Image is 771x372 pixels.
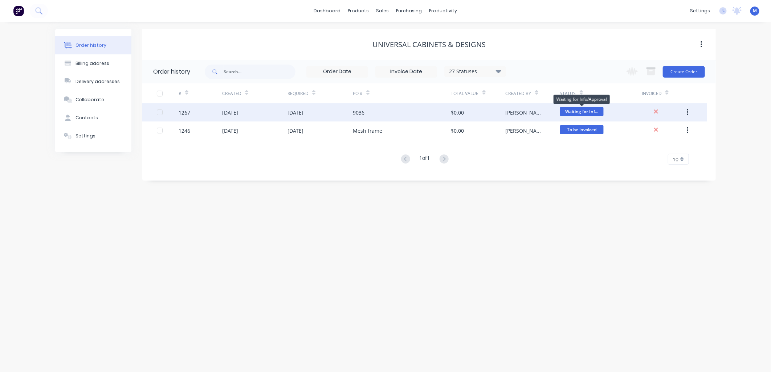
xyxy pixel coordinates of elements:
[76,133,95,139] div: Settings
[372,40,486,49] div: Universal Cabinets & Designs
[451,83,506,103] div: Total Value
[506,90,531,97] div: Created By
[222,109,238,116] div: [DATE]
[506,127,546,135] div: [PERSON_NAME]
[373,5,393,16] div: sales
[55,91,131,109] button: Collaborate
[13,5,24,16] img: Factory
[307,66,368,77] input: Order Date
[55,127,131,145] button: Settings
[451,109,464,116] div: $0.00
[76,60,109,67] div: Billing address
[287,83,353,103] div: Required
[560,83,642,103] div: Status
[55,109,131,127] button: Contacts
[445,67,506,75] div: 27 Statuses
[376,66,437,77] input: Invoice Date
[560,125,604,134] span: To be invoiced
[686,5,714,16] div: settings
[353,127,382,135] div: Mesh frame
[287,127,303,135] div: [DATE]
[179,83,222,103] div: #
[76,96,104,103] div: Collaborate
[451,90,479,97] div: Total Value
[506,109,546,116] div: [PERSON_NAME]
[393,5,426,16] div: purchasing
[55,54,131,73] button: Billing address
[560,107,604,116] span: Waiting for Inf...
[55,73,131,91] button: Delivery addresses
[451,127,464,135] div: $0.00
[420,154,430,165] div: 1 of 1
[344,5,373,16] div: products
[663,66,705,78] button: Create Order
[753,8,757,14] span: M
[353,90,363,97] div: PO #
[222,127,238,135] div: [DATE]
[287,90,309,97] div: Required
[310,5,344,16] a: dashboard
[179,127,190,135] div: 1246
[554,95,610,104] div: Waiting for Info/Approval
[642,83,685,103] div: Invoiced
[560,90,576,97] div: Status
[55,36,131,54] button: Order history
[179,90,181,97] div: #
[506,83,560,103] div: Created By
[76,42,106,49] div: Order history
[353,83,451,103] div: PO #
[353,109,364,116] div: 9036
[224,65,295,79] input: Search...
[76,78,120,85] div: Delivery addresses
[222,83,287,103] div: Created
[673,156,678,163] span: 10
[76,115,98,121] div: Contacts
[222,90,241,97] div: Created
[426,5,461,16] div: productivity
[153,67,190,76] div: Order history
[179,109,190,116] div: 1267
[642,90,662,97] div: Invoiced
[287,109,303,116] div: [DATE]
